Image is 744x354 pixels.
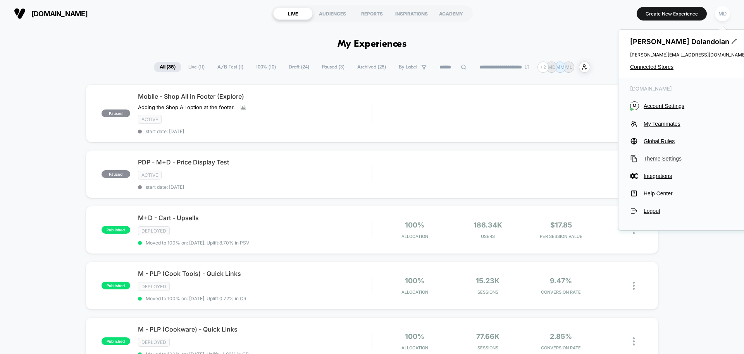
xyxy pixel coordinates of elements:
span: ACTIVE [138,115,162,124]
span: 186.34k [474,221,502,229]
span: Moved to 100% on: [DATE] . Uplift: 0.72% in CR [146,296,246,301]
span: paused [102,170,130,178]
p: MD [548,64,556,70]
div: REPORTS [352,7,392,20]
span: CONVERSION RATE [526,289,596,295]
span: Sessions [453,345,523,351]
span: 9.47% [550,277,572,285]
span: All ( 38 ) [154,62,181,72]
span: Mobile - Shop All in Footer (Explore) [138,92,372,100]
span: Deployed [138,282,170,291]
span: Moved to 100% on: [DATE] . Uplift: 8.70% in PSV [146,240,249,246]
p: ML [565,64,572,70]
div: INSPIRATIONS [392,7,431,20]
span: $17.85 [550,221,572,229]
div: AUDIENCES [313,7,352,20]
button: MD [713,6,732,22]
span: M - PLP (Cookware) - Quick Links [138,325,372,333]
img: close [633,282,635,290]
span: 100% [405,221,424,229]
img: end [525,65,529,69]
span: A/B Test ( 1 ) [212,62,249,72]
div: MD [715,6,730,21]
span: Allocation [401,289,428,295]
span: Live ( 11 ) [183,62,210,72]
span: Deployed [138,226,170,235]
span: Draft ( 24 ) [283,62,315,72]
span: 100% [405,277,424,285]
span: paused [102,109,130,117]
span: Paused ( 3 ) [316,62,350,72]
span: 100% ( 10 ) [250,62,282,72]
span: Allocation [401,345,428,351]
span: By Label [399,64,417,70]
span: Sessions [453,289,523,295]
span: start date: [DATE] [138,184,372,190]
span: ACTIVE [138,171,162,180]
span: Deployed [138,338,170,347]
span: 2.85% [550,332,572,340]
span: published [102,337,130,345]
span: 15.23k [476,277,499,285]
span: Archived ( 28 ) [351,62,392,72]
button: Create New Experience [637,7,707,21]
span: Users [453,234,523,239]
div: + 2 [537,62,549,73]
span: 77.66k [476,332,499,340]
span: Adding the Shop All option at the footer. [138,104,235,110]
span: [DOMAIN_NAME] [31,10,88,18]
img: close [633,337,635,345]
span: CONVERSION RATE [526,345,596,351]
span: published [102,226,130,234]
span: start date: [DATE] [138,128,372,134]
span: M+D - Cart - Upsells [138,214,372,222]
span: PDP - M+D - Price Display Test [138,158,372,166]
button: [DOMAIN_NAME] [12,7,90,20]
h1: My Experiences [338,39,407,50]
div: LIVE [273,7,313,20]
div: ACADEMY [431,7,471,20]
i: M [630,101,639,110]
span: published [102,282,130,289]
span: Allocation [401,234,428,239]
span: M - PLP (Cook Tools) - Quick Links [138,270,372,277]
img: Visually logo [14,8,26,19]
span: PER SESSION VALUE [526,234,596,239]
span: 100% [405,332,424,340]
p: MM [556,64,565,70]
